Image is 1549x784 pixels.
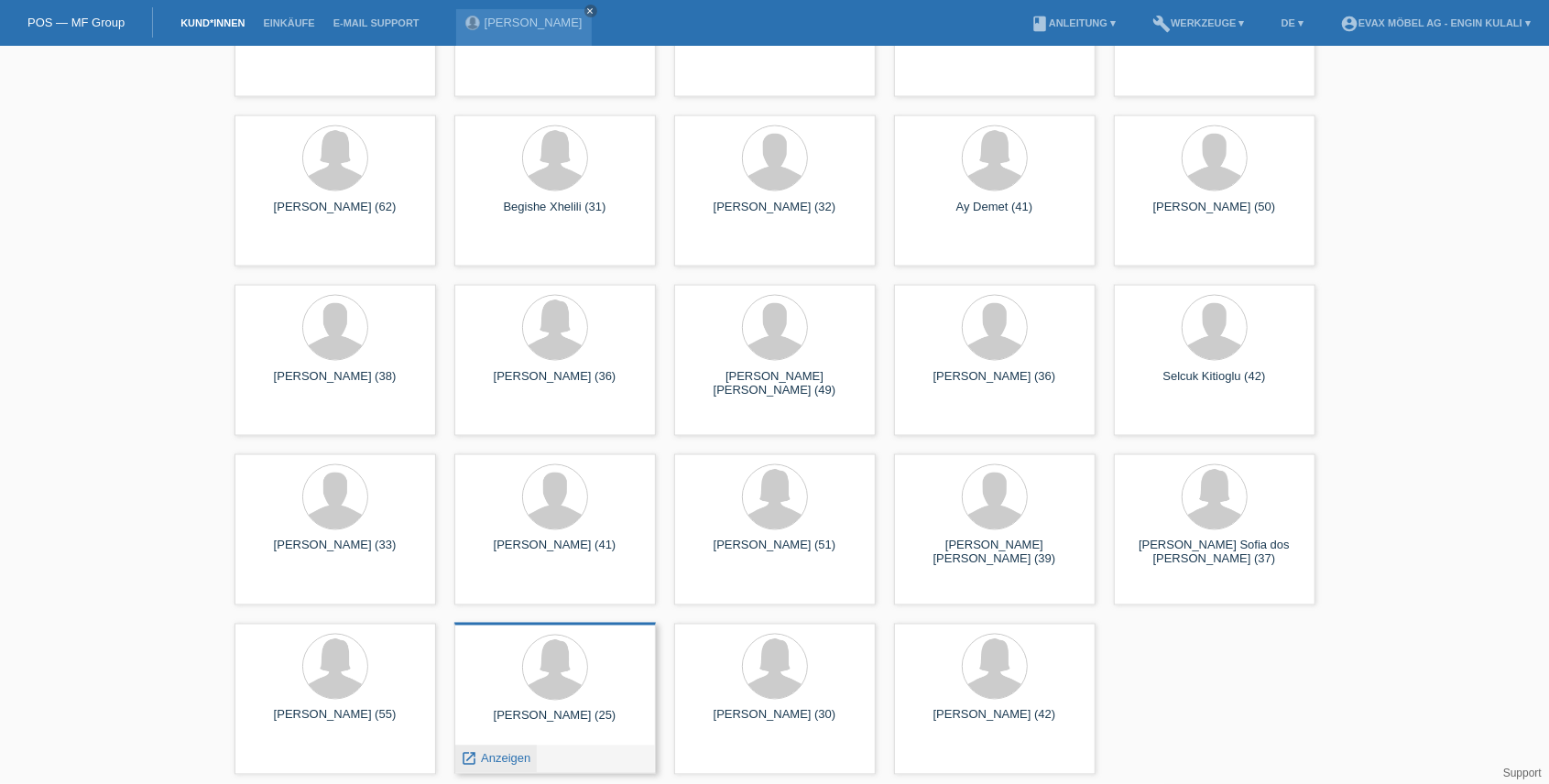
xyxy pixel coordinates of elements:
div: Selcuk Kitioglu (42) [1129,369,1301,398]
div: [PERSON_NAME] (30) [689,708,861,737]
i: close [586,6,595,16]
a: account_circleEVAX Möbel AG - Engin Kulali ▾ [1331,17,1540,28]
div: [PERSON_NAME] (25) [469,709,641,738]
i: account_circle [1340,15,1358,33]
div: [PERSON_NAME] (38) [249,369,421,398]
div: [PERSON_NAME] (62) [249,200,421,229]
a: Einkäufe [254,17,323,28]
a: [PERSON_NAME] [485,16,583,29]
div: [PERSON_NAME] [PERSON_NAME] (49) [689,369,861,398]
div: [PERSON_NAME] [PERSON_NAME] (39) [909,539,1081,568]
a: E-Mail Support [324,17,429,28]
div: Begishe Xhelili (31) [469,200,641,229]
div: Ay Demet (41) [909,200,1081,229]
a: DE ▾ [1272,17,1313,28]
div: [PERSON_NAME] (33) [249,539,421,568]
a: bookAnleitung ▾ [1021,17,1125,28]
div: [PERSON_NAME] (55) [249,708,421,737]
div: [PERSON_NAME] (51) [689,539,861,568]
div: [PERSON_NAME] (41) [469,539,641,568]
a: Support [1503,767,1542,779]
a: close [584,5,597,17]
div: [PERSON_NAME] (36) [469,369,641,398]
span: Anzeigen [481,752,530,766]
a: Kund*innen [171,17,254,28]
a: buildWerkzeuge ▾ [1143,17,1254,28]
a: launch Anzeigen [462,752,531,766]
i: launch [462,751,478,768]
div: [PERSON_NAME] (32) [689,200,861,229]
i: build [1152,15,1171,33]
i: book [1031,15,1049,33]
div: [PERSON_NAME] (36) [909,369,1081,398]
a: POS — MF Group [27,16,125,29]
div: [PERSON_NAME] (50) [1129,200,1301,229]
div: [PERSON_NAME] Sofia dos [PERSON_NAME] (37) [1129,539,1301,568]
div: [PERSON_NAME] (42) [909,708,1081,737]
